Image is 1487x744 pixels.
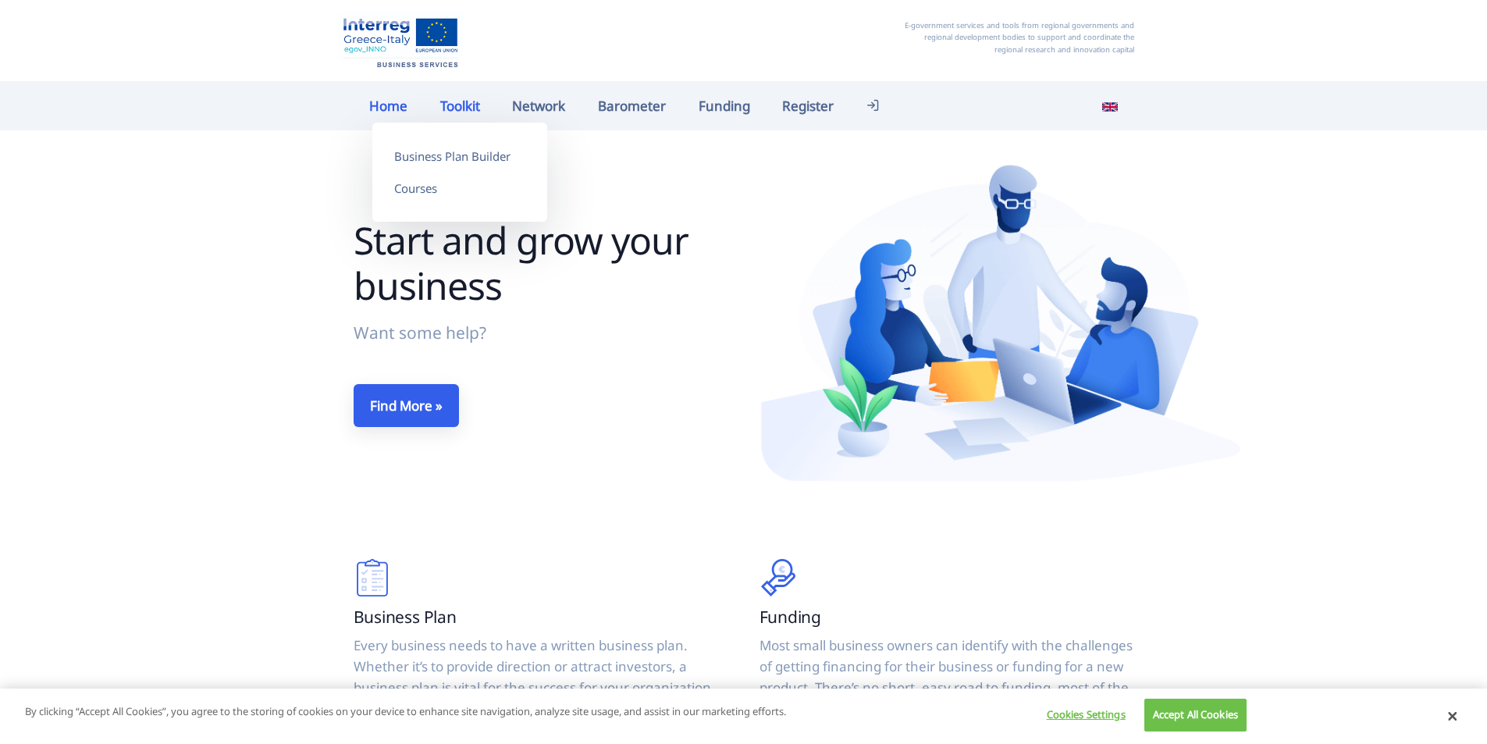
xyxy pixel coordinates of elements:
a: Home [354,89,425,123]
img: illustration-2.png [760,162,1247,484]
button: Accept All Cookies [1144,699,1247,732]
h1: Start and grow your business [354,218,728,308]
a: Toolkit [424,89,496,123]
img: en_flag.svg [1102,99,1118,115]
img: checklist.svg [354,559,391,596]
img: cash.svg [760,559,797,596]
a: Register [766,89,850,123]
button: Cookies Settings [1033,700,1131,731]
p: Want some help? [354,320,728,347]
h3: Funding [760,606,1134,628]
p: By clicking “Accept All Cookies”, you agree to the storing of cookies on your device to enhance s... [25,704,786,720]
img: Home [338,12,463,69]
a: Funding [682,89,767,123]
a: Find More » [354,384,459,427]
button: Close [1448,710,1457,724]
a: Barometer [582,89,682,123]
p: Most small business owners can identify with the challenges of getting financing for their busine... [760,635,1134,720]
p: Every business needs to have a written business plan. Whether it’s to provide direction or attrac... [354,635,728,741]
a: Network [496,89,582,123]
h3: Business Plan [354,606,728,628]
a: Business Plan Builder [372,143,547,169]
a: Courses [372,175,547,201]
